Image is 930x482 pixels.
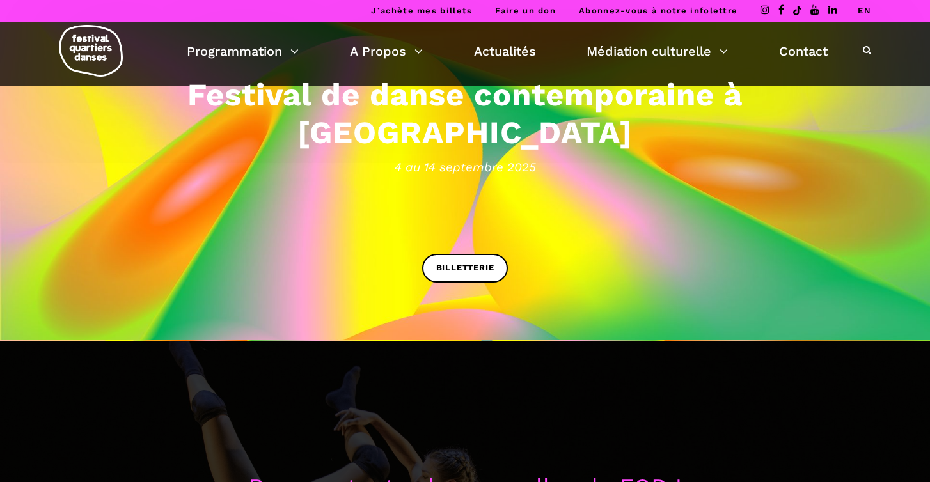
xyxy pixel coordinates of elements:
[436,261,494,275] span: BILLETTERIE
[68,76,862,152] h3: Festival de danse contemporaine à [GEOGRAPHIC_DATA]
[779,40,828,62] a: Contact
[68,157,862,176] span: 4 au 14 septembre 2025
[579,6,737,15] a: Abonnez-vous à notre infolettre
[59,25,123,77] img: logo-fqd-med
[587,40,728,62] a: Médiation culturelle
[187,40,299,62] a: Programmation
[474,40,536,62] a: Actualités
[350,40,423,62] a: A Propos
[858,6,871,15] a: EN
[422,254,508,283] a: BILLETTERIE
[371,6,472,15] a: J’achète mes billets
[495,6,556,15] a: Faire un don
